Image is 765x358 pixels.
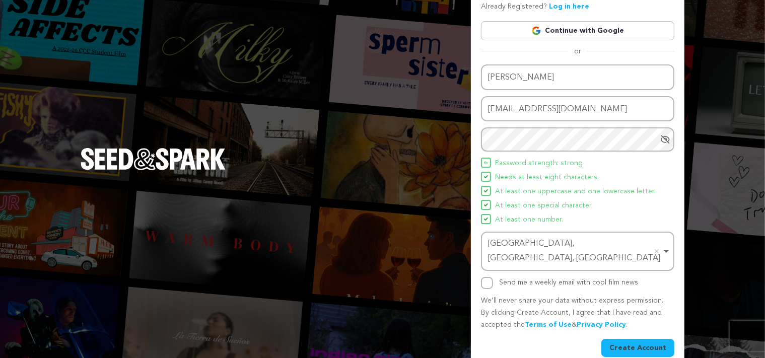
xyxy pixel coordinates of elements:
img: Seed&Spark Icon [484,217,488,221]
label: Send me a weekly email with cool film news [499,279,638,286]
img: Seed&Spark Icon [484,175,488,179]
span: Needs at least eight characters. [495,172,599,184]
a: Seed&Spark Homepage [81,148,226,190]
a: Log in here [549,3,589,10]
a: Privacy Policy [577,321,626,328]
button: Create Account [601,339,674,357]
div: [GEOGRAPHIC_DATA], [GEOGRAPHIC_DATA], [GEOGRAPHIC_DATA] [488,237,661,266]
span: Password strength: strong [495,158,583,170]
button: Remove item: 'ChIJIQBpAG2ahYAR_6128GcTUEo' [652,246,662,256]
span: At least one uppercase and one lowercase letter. [495,186,656,198]
span: At least one special character. [495,200,593,212]
span: At least one number. [495,214,563,226]
p: We’ll never share your data without express permission. By clicking Create Account, I agree that ... [481,295,674,331]
img: Seed&Spark Icon [484,161,488,165]
img: Seed&Spark Icon [484,189,488,193]
input: Email address [481,96,674,122]
a: Hide Password [660,134,670,145]
span: or [568,46,587,56]
img: Google logo [531,26,541,36]
p: Already Registered? [481,1,589,13]
a: Continue with Google [481,21,674,40]
img: Seed&Spark Logo [81,148,226,170]
input: Name [481,64,674,90]
a: Terms of Use [525,321,572,328]
img: Seed&Spark Icon [484,203,488,207]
